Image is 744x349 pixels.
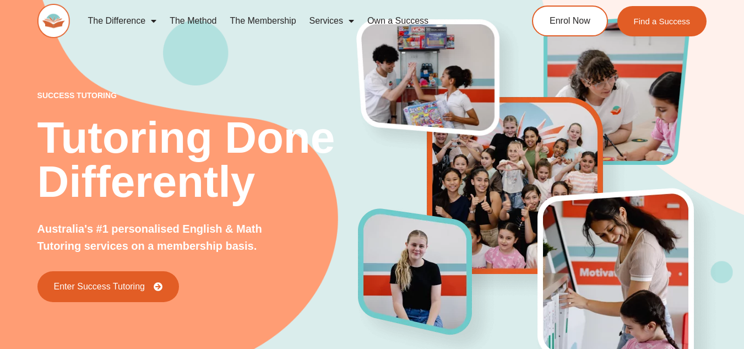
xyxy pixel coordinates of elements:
a: Own a Success [361,8,435,34]
h2: Tutoring Done Differently [37,116,359,204]
a: The Method [163,8,223,34]
span: Find a Success [634,17,691,25]
a: The Membership [224,8,303,34]
a: Enter Success Tutoring [37,271,179,302]
a: Services [303,8,361,34]
p: success tutoring [37,92,359,99]
nav: Menu [81,8,493,34]
a: Enrol Now [532,6,608,36]
span: Enrol Now [550,17,590,25]
a: Find a Success [617,6,707,36]
span: Enter Success Tutoring [54,282,145,291]
a: The Difference [81,8,163,34]
p: Australia's #1 personalised English & Math Tutoring services on a membership basis. [37,221,272,255]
